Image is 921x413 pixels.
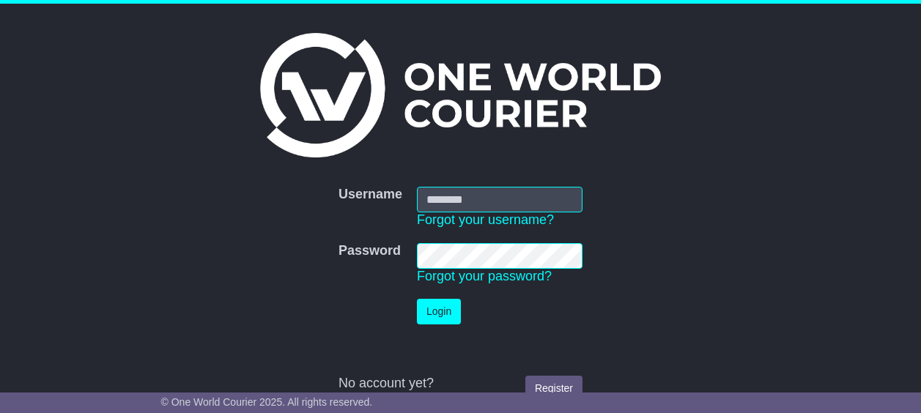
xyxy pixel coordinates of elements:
[339,187,402,203] label: Username
[525,376,582,401] a: Register
[161,396,373,408] span: © One World Courier 2025. All rights reserved.
[417,269,552,283] a: Forgot your password?
[260,33,660,157] img: One World
[339,243,401,259] label: Password
[417,299,461,324] button: Login
[417,212,554,227] a: Forgot your username?
[339,376,582,392] div: No account yet?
